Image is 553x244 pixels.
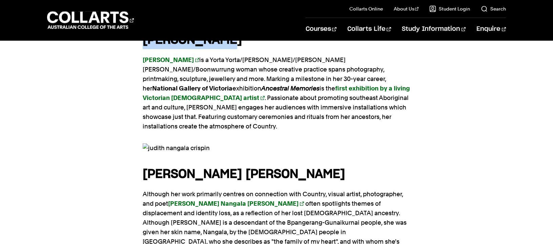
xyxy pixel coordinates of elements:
p: is a Yorta Yorta/[PERSON_NAME]/[PERSON_NAME] [PERSON_NAME]/Boonwurrung woman whose creative pract... [143,55,410,131]
a: Courses [306,18,336,40]
strong: [PERSON_NAME] [143,56,194,63]
strong: National Gallery of Victoria [152,85,232,92]
a: Enquire [476,18,506,40]
strong: [PERSON_NAME] [PERSON_NAME] [143,168,345,180]
a: Collarts Life [347,18,391,40]
a: [PERSON_NAME] [143,56,199,63]
a: Study Information [402,18,466,40]
img: judith nangala crispin [143,143,410,153]
a: [PERSON_NAME] Nangala [PERSON_NAME] [168,200,304,207]
a: About Us [394,5,419,12]
a: Search [481,5,506,12]
a: Student Login [429,5,470,12]
strong: [PERSON_NAME] Nangala [PERSON_NAME] [168,200,299,207]
div: Go to homepage [47,11,134,30]
em: Ancestral Memories [261,85,320,92]
a: Collarts Online [349,5,383,12]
